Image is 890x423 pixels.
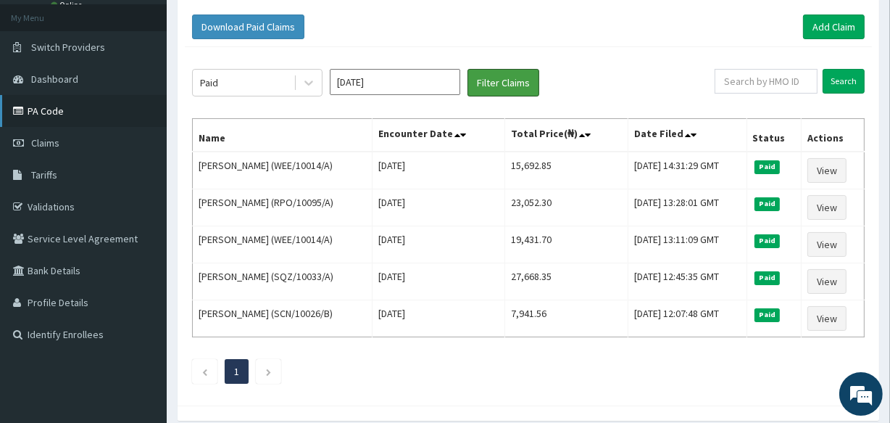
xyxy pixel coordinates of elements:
td: [DATE] [372,226,504,263]
td: [DATE] [372,263,504,300]
a: View [807,269,847,294]
th: Total Price(₦) [505,119,628,152]
td: [DATE] 12:45:35 GMT [628,263,746,300]
span: We're online! [84,122,200,268]
span: Paid [754,197,781,210]
th: Encounter Date [372,119,504,152]
td: [DATE] [372,189,504,226]
td: 7,941.56 [505,300,628,337]
textarea: Type your message and hit 'Enter' [7,275,276,326]
td: [DATE] [372,300,504,337]
button: Download Paid Claims [192,15,304,39]
img: d_794563401_company_1708531726252_794563401 [27,73,59,109]
td: [PERSON_NAME] (RPO/10095/A) [193,189,373,226]
th: Status [746,119,802,152]
div: Chat with us now [75,81,244,100]
span: Paid [754,234,781,247]
td: [PERSON_NAME] (SQZ/10033/A) [193,263,373,300]
th: Date Filed [628,119,746,152]
td: 15,692.85 [505,152,628,189]
span: Tariffs [31,168,57,181]
a: Next page [265,365,272,378]
td: 23,052.30 [505,189,628,226]
a: View [807,158,847,183]
td: [DATE] 13:28:01 GMT [628,189,746,226]
a: Add Claim [803,15,865,39]
input: Search [823,69,865,94]
a: Previous page [201,365,208,378]
td: [PERSON_NAME] (WEE/10014/A) [193,152,373,189]
td: [PERSON_NAME] (SCN/10026/B) [193,300,373,337]
td: [DATE] [372,152,504,189]
a: View [807,306,847,331]
input: Search by HMO ID [715,69,818,94]
td: [DATE] 14:31:29 GMT [628,152,746,189]
span: Paid [754,271,781,284]
input: Select Month and Year [330,69,460,95]
th: Name [193,119,373,152]
td: 19,431.70 [505,226,628,263]
td: [PERSON_NAME] (WEE/10014/A) [193,226,373,263]
div: Minimize live chat window [238,7,273,42]
a: Page 1 is your current page [234,365,239,378]
th: Actions [802,119,865,152]
td: [DATE] 12:07:48 GMT [628,300,746,337]
button: Filter Claims [467,69,539,96]
td: 27,668.35 [505,263,628,300]
div: Paid [200,75,218,90]
td: [DATE] 13:11:09 GMT [628,226,746,263]
span: Paid [754,308,781,321]
a: View [807,232,847,257]
a: View [807,195,847,220]
span: Switch Providers [31,41,105,54]
span: Dashboard [31,73,78,86]
span: Claims [31,136,59,149]
span: Paid [754,160,781,173]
